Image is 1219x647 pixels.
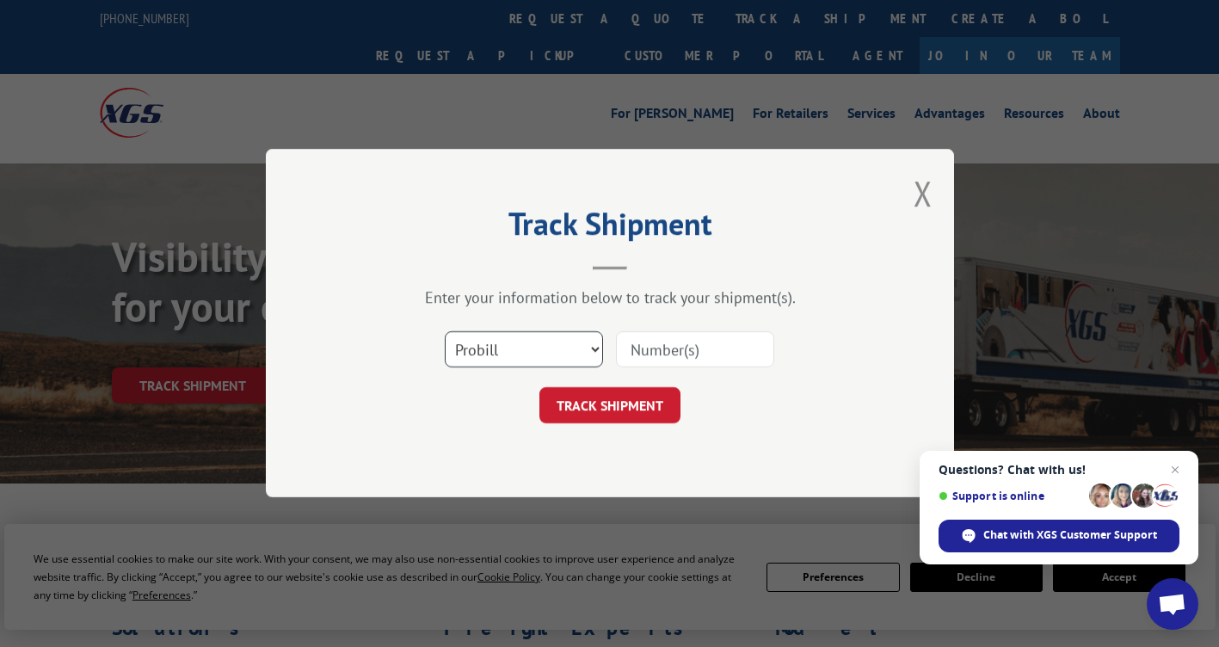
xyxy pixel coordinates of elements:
[939,463,1179,477] span: Questions? Chat with us!
[352,288,868,308] div: Enter your information below to track your shipment(s).
[352,212,868,244] h2: Track Shipment
[939,490,1083,502] span: Support is online
[914,170,933,216] button: Close modal
[616,332,774,368] input: Number(s)
[983,527,1157,543] span: Chat with XGS Customer Support
[539,388,680,424] button: TRACK SHIPMENT
[939,520,1179,552] span: Chat with XGS Customer Support
[1147,578,1198,630] a: Open chat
